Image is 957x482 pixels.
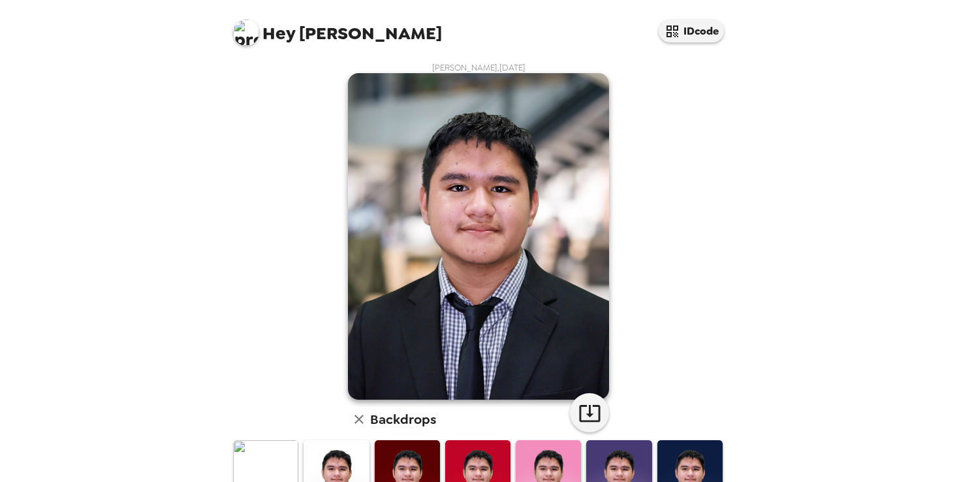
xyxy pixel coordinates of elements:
[233,13,442,42] span: [PERSON_NAME]
[659,20,724,42] button: IDcode
[348,73,609,400] img: user
[233,20,259,46] img: profile pic
[432,62,526,73] span: [PERSON_NAME] , [DATE]
[370,409,436,430] h6: Backdrops
[262,22,295,45] span: Hey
